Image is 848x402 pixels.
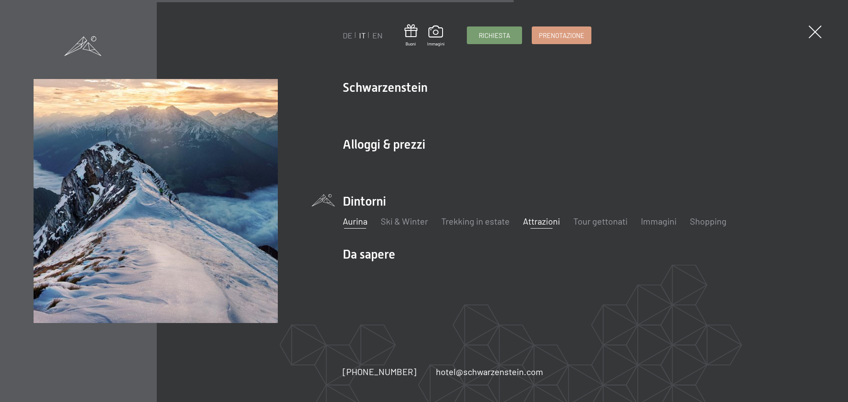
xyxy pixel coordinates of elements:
a: Trekking in estate [441,216,510,226]
a: Shopping [690,216,727,226]
span: Richiesta [479,31,510,40]
a: EN [372,30,382,40]
a: [PHONE_NUMBER] [343,365,416,378]
span: [PHONE_NUMBER] [343,366,416,377]
a: Immagini [427,26,445,47]
a: Tour gettonati [573,216,628,226]
span: Prenotazione [539,31,584,40]
span: Immagini [427,41,445,47]
a: DE [343,30,352,40]
a: Prenotazione [532,27,591,44]
a: hotel@schwarzenstein.com [436,365,543,378]
a: Richiesta [467,27,522,44]
a: Aurina [343,216,367,226]
a: Attrazioni [523,216,560,226]
a: Immagini [641,216,677,226]
a: Ski & Winter [381,216,428,226]
span: Buoni [405,41,417,47]
a: Buoni [405,24,417,47]
a: IT [359,30,366,40]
